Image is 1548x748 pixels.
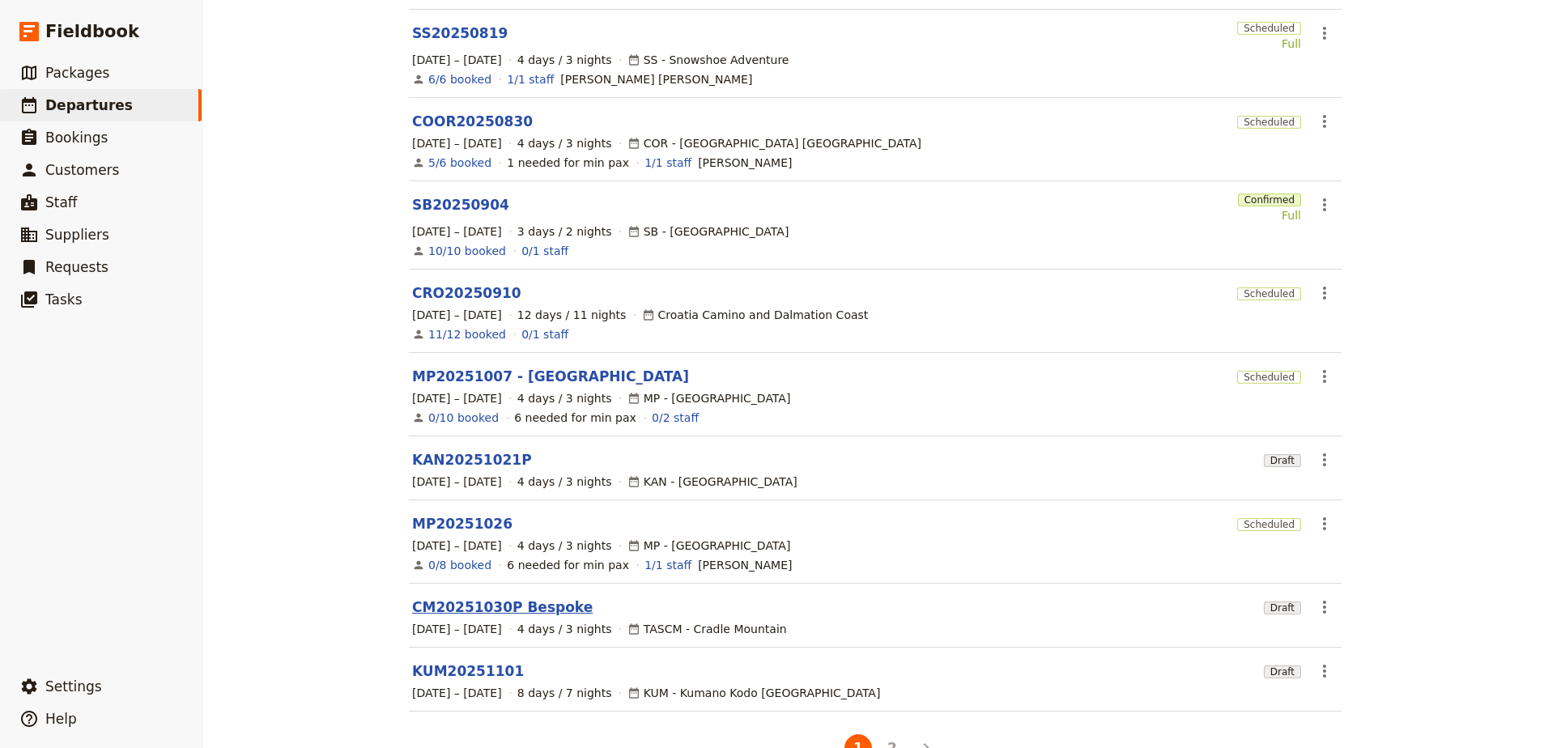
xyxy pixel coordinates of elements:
span: Staff [45,194,78,210]
span: Scheduled [1237,22,1301,35]
span: [DATE] – [DATE] [412,621,502,637]
span: Suppliers [45,227,109,243]
div: TASCM - Cradle Mountain [627,621,787,637]
span: Customers [45,162,119,178]
a: MP20251007 - [GEOGRAPHIC_DATA] [412,367,689,386]
span: 4 days / 3 nights [517,135,612,151]
div: 6 needed for min pax [507,557,629,573]
span: Draft [1264,601,1301,614]
span: Draft [1264,454,1301,467]
a: View the bookings for this departure [428,155,491,171]
a: 0/1 staff [521,243,568,259]
span: Bookings [45,130,108,146]
span: Help [45,711,77,727]
a: KAN20251021P [412,450,532,470]
span: 4 days / 3 nights [517,474,612,490]
a: COOR20250830 [412,112,533,131]
button: Actions [1311,363,1338,390]
span: Scheduled [1237,518,1301,531]
div: 1 needed for min pax [507,155,629,171]
span: Requests [45,259,108,275]
div: MP - [GEOGRAPHIC_DATA] [627,390,791,406]
a: 1/1 staff [644,155,691,171]
button: Actions [1311,657,1338,685]
a: 1/1 staff [644,557,691,573]
span: 4 days / 3 nights [517,621,612,637]
button: Actions [1311,19,1338,47]
a: SS20250819 [412,23,508,43]
a: MP20251026 [412,514,512,533]
span: [DATE] – [DATE] [412,538,502,554]
span: Scheduled [1237,116,1301,129]
a: 1/1 staff [507,71,554,87]
span: Lisa Marshall [698,155,792,171]
a: 0/1 staff [521,326,568,342]
span: [DATE] – [DATE] [412,474,502,490]
button: Actions [1311,191,1338,219]
span: [DATE] – [DATE] [412,223,502,240]
span: Packages [45,65,109,81]
button: Actions [1311,108,1338,135]
span: Settings [45,678,102,695]
span: Melinda Russell [698,557,792,573]
button: Actions [1311,446,1338,474]
span: [DATE] – [DATE] [412,307,502,323]
div: 6 needed for min pax [514,410,636,426]
span: Scheduled [1237,287,1301,300]
div: KUM - Kumano Kodo [GEOGRAPHIC_DATA] [627,685,881,701]
a: CM20251030P Bespoke [412,597,593,617]
span: Confirmed [1238,193,1301,206]
a: SB20250904 [412,195,509,215]
span: 4 days / 3 nights [517,52,612,68]
div: SS - Snowshoe Adventure [627,52,789,68]
div: COR - [GEOGRAPHIC_DATA] [GEOGRAPHIC_DATA] [627,135,921,151]
span: Tasks [45,291,83,308]
span: 12 days / 11 nights [517,307,627,323]
div: MP - [GEOGRAPHIC_DATA] [627,538,791,554]
div: Full [1237,36,1301,52]
a: CRO20250910 [412,283,521,303]
div: KAN - [GEOGRAPHIC_DATA] [627,474,797,490]
button: Actions [1311,510,1338,538]
span: Scheduled [1237,371,1301,384]
a: View the bookings for this departure [428,410,499,426]
div: Croatia Camino and Dalmation Coast [642,307,869,323]
span: Frith Hudson Graham [560,71,752,87]
span: 4 days / 3 nights [517,390,612,406]
span: Departures [45,97,133,113]
span: Fieldbook [45,19,139,44]
span: 3 days / 2 nights [517,223,612,240]
a: KUM20251101 [412,661,524,681]
a: View the bookings for this departure [428,243,506,259]
a: View the bookings for this departure [428,71,491,87]
a: View the bookings for this departure [428,557,491,573]
span: [DATE] – [DATE] [412,685,502,701]
a: 0/2 staff [652,410,699,426]
span: [DATE] – [DATE] [412,390,502,406]
button: Actions [1311,279,1338,307]
span: Draft [1264,665,1301,678]
span: [DATE] – [DATE] [412,52,502,68]
div: Full [1238,207,1301,223]
span: 4 days / 3 nights [517,538,612,554]
span: 8 days / 7 nights [517,685,612,701]
a: View the bookings for this departure [428,326,506,342]
div: SB - [GEOGRAPHIC_DATA] [627,223,789,240]
span: [DATE] – [DATE] [412,135,502,151]
button: Actions [1311,593,1338,621]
